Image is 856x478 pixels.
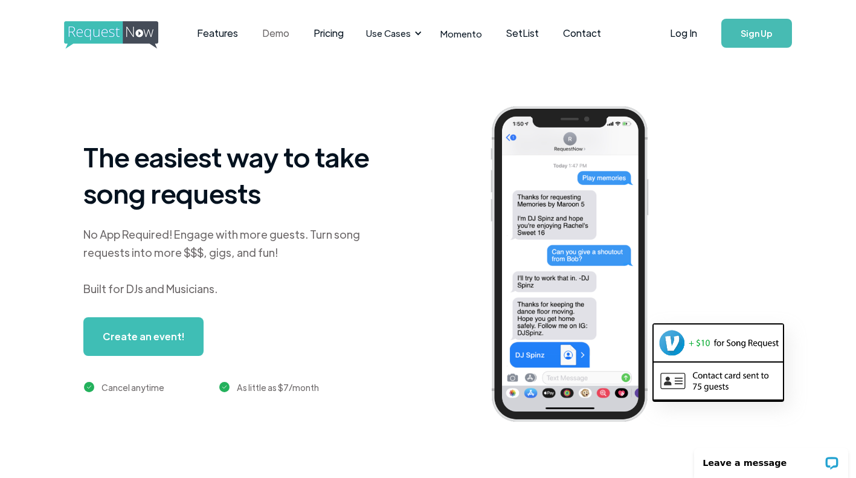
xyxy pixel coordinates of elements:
[83,317,204,356] a: Create an event!
[250,15,301,52] a: Demo
[64,21,181,49] img: requestnow logo
[551,15,613,52] a: Contact
[477,98,681,434] img: iphone screenshot
[654,325,783,361] img: venmo screenshot
[654,363,783,399] img: contact card example
[185,15,250,52] a: Features
[301,15,356,52] a: Pricing
[686,440,856,478] iframe: LiveChat chat widget
[219,382,230,392] img: green checkmark
[721,19,792,48] a: Sign Up
[101,380,164,395] div: Cancel anytime
[83,138,385,211] h1: The easiest way to take song requests
[83,225,385,298] div: No App Required! Engage with more guests. Turn song requests into more $$$, gigs, and fun! Built ...
[64,21,155,45] a: home
[84,382,94,392] img: green checkmark
[494,15,551,52] a: SetList
[237,380,319,395] div: As little as $7/month
[428,16,494,51] a: Momento
[658,12,709,54] a: Log In
[359,15,425,52] div: Use Cases
[366,27,411,40] div: Use Cases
